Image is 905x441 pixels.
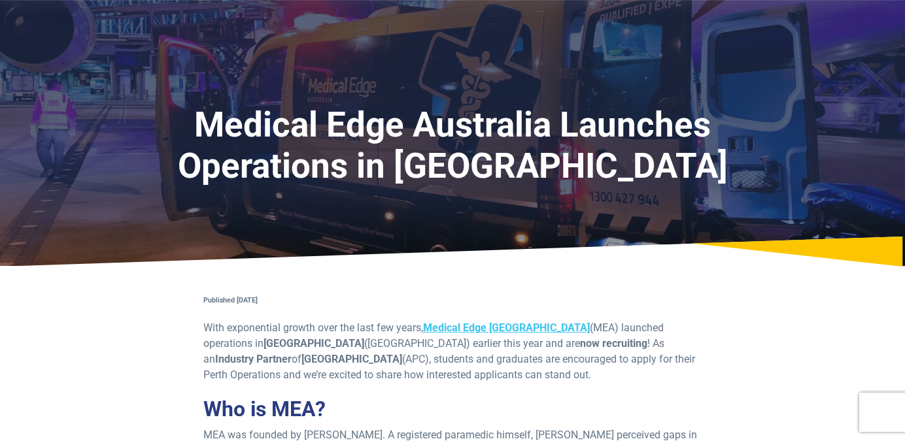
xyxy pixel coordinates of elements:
a: Medical Edge [GEOGRAPHIC_DATA] [423,321,590,334]
p: With exponential growth over the last few years, (MEA) launched operations in ([GEOGRAPHIC_DATA])... [203,320,702,383]
strong: Industry Partner [215,353,292,365]
strong: [GEOGRAPHIC_DATA] [264,337,364,350]
h2: Who is MEA? [203,397,702,421]
strong: now recruiting [580,337,647,350]
strong: Published [DATE] [203,296,258,304]
h1: Medical Edge Australia Launches Operations in [GEOGRAPHIC_DATA] [119,105,786,188]
strong: [GEOGRAPHIC_DATA] [301,353,402,365]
